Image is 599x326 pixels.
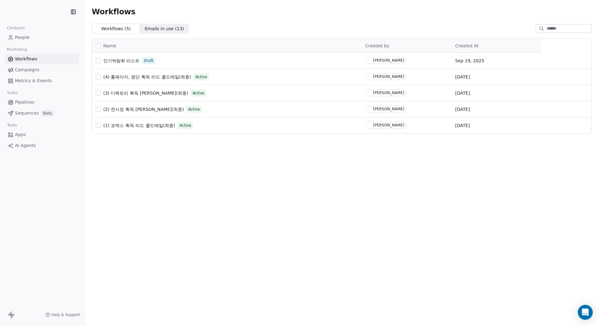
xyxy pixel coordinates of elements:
span: Metrics & Events [15,78,52,84]
a: Metrics & Events [5,76,79,86]
span: (1) 코엑스 획득 리드 콜드메일(최종) [103,123,175,128]
a: Workflows [5,54,79,64]
span: Campaigns [15,67,39,73]
span: Tools [4,120,20,130]
span: Emails in use ( 13 ) [145,26,184,32]
a: Campaigns [5,65,79,75]
div: [PERSON_NAME] [373,58,404,63]
a: AI Agents [5,140,79,151]
span: Active [192,90,204,96]
span: (3) 디렉토리 획득 [PERSON_NAME](최종) [103,91,188,96]
span: Sep 19, 2025 [455,58,484,64]
span: AI Agents [15,142,36,149]
span: Sequences [15,110,39,116]
img: C [367,74,371,79]
span: 인기박람회 리스트 [103,58,139,63]
img: C [367,58,371,63]
a: Help & Support [45,312,80,317]
span: Name [103,43,116,49]
span: [DATE] [455,90,470,96]
img: C [367,123,371,128]
div: Open Intercom Messenger [578,305,593,320]
span: Workflows [15,56,37,62]
span: Active [195,74,207,80]
span: Created by [365,43,389,48]
a: (1) 코엑스 획득 리드 콜드메일(최종) [103,122,175,129]
span: Pipelines [15,99,34,106]
a: (2) 전시장 획득 [PERSON_NAME](최종) [103,106,184,112]
span: Draft [144,58,153,64]
span: Marketing [4,45,30,54]
span: [DATE] [455,122,470,129]
img: C [367,107,371,111]
span: Beta [41,110,54,116]
span: [DATE] [455,74,470,80]
span: Contacts [4,23,27,33]
span: People [15,34,30,41]
div: [PERSON_NAME] [373,74,404,79]
a: Pipelines [5,97,79,107]
span: Workflows [92,7,135,16]
span: Help & Support [51,312,80,317]
span: [DATE] [455,106,470,112]
a: (3) 디렉토리 획득 [PERSON_NAME](최종) [103,90,188,96]
span: Apps [15,131,26,138]
a: 인기박람회 리스트 [103,58,139,64]
div: [PERSON_NAME] [373,123,404,127]
span: Active [180,123,191,128]
img: C [367,91,371,95]
div: [PERSON_NAME] [373,91,404,95]
span: Sales [4,88,21,97]
div: [PERSON_NAME] [373,107,404,111]
a: People [5,32,79,43]
a: Apps [5,130,79,140]
a: SequencesBeta [5,108,79,118]
span: (4) 홈페이지, 명단 획득 리드 콜드메일(최종) [103,74,191,79]
span: Created At [455,43,479,48]
span: (2) 전시장 획득 [PERSON_NAME](최종) [103,107,184,112]
a: (4) 홈페이지, 명단 획득 리드 콜드메일(최종) [103,74,191,80]
span: Active [188,106,200,112]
